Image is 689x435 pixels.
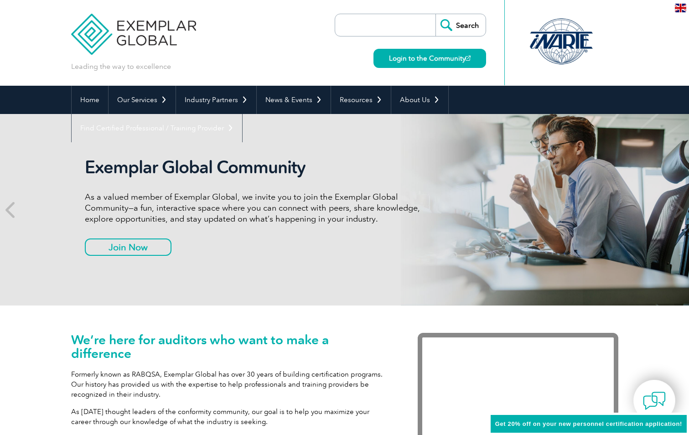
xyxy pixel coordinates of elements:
[85,157,427,178] h2: Exemplar Global Community
[257,86,331,114] a: News & Events
[435,14,486,36] input: Search
[71,333,390,360] h1: We’re here for auditors who want to make a difference
[495,420,682,427] span: Get 20% off on your new personnel certification application!
[176,86,256,114] a: Industry Partners
[72,114,242,142] a: Find Certified Professional / Training Provider
[675,4,686,12] img: en
[466,56,471,61] img: open_square.png
[109,86,176,114] a: Our Services
[71,369,390,399] p: Formerly known as RABQSA, Exemplar Global has over 30 years of building certification programs. O...
[71,62,171,72] p: Leading the way to excellence
[643,389,666,412] img: contact-chat.png
[72,86,108,114] a: Home
[71,407,390,427] p: As [DATE] thought leaders of the conformity community, our goal is to help you maximize your care...
[85,192,427,224] p: As a valued member of Exemplar Global, we invite you to join the Exemplar Global Community—a fun,...
[373,49,486,68] a: Login to the Community
[85,238,171,256] a: Join Now
[391,86,448,114] a: About Us
[331,86,391,114] a: Resources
